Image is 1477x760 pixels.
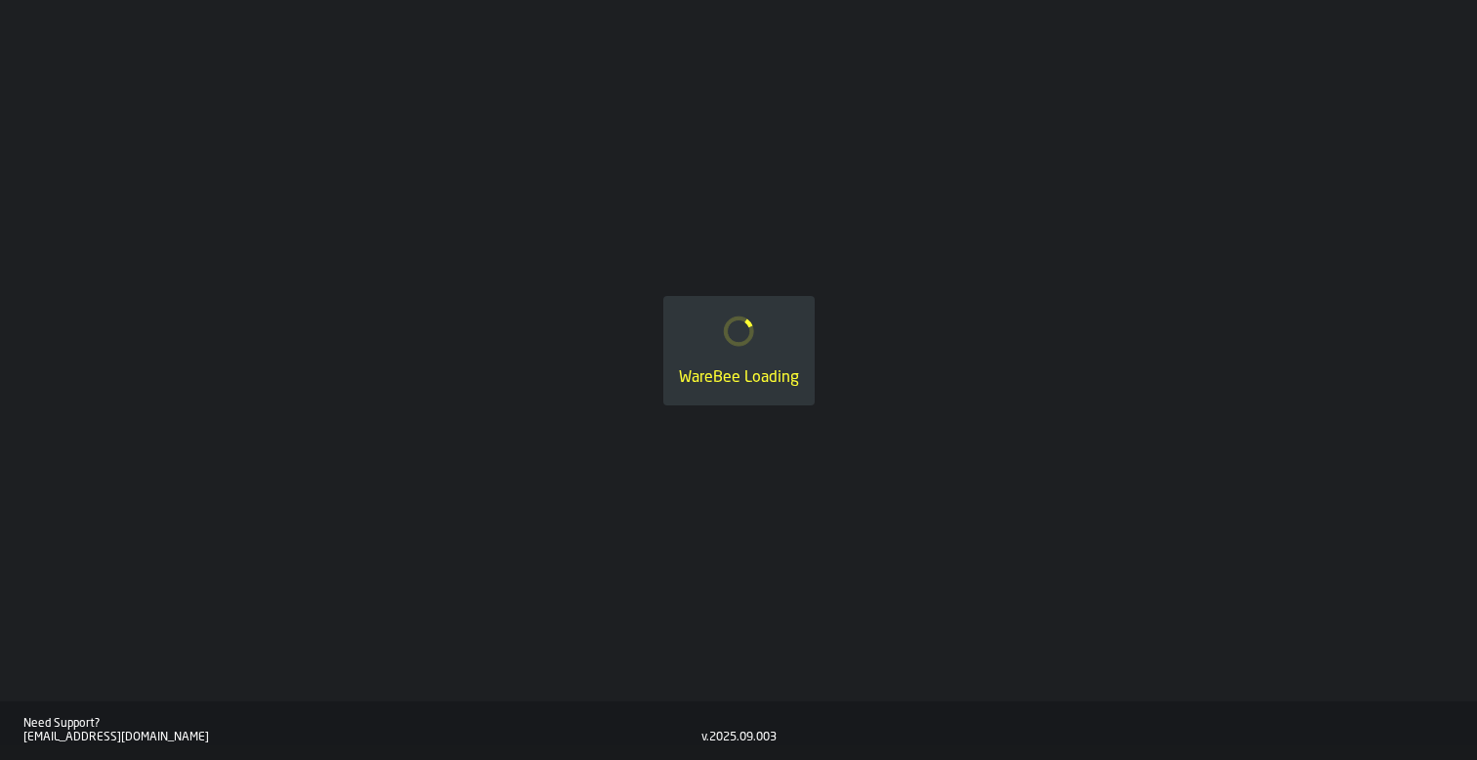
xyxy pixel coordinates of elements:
[23,717,701,744] a: Need Support?[EMAIL_ADDRESS][DOMAIN_NAME]
[709,731,777,744] div: 2025.09.003
[679,366,799,390] div: WareBee Loading
[23,717,701,731] div: Need Support?
[701,731,709,744] div: v.
[23,731,701,744] div: [EMAIL_ADDRESS][DOMAIN_NAME]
